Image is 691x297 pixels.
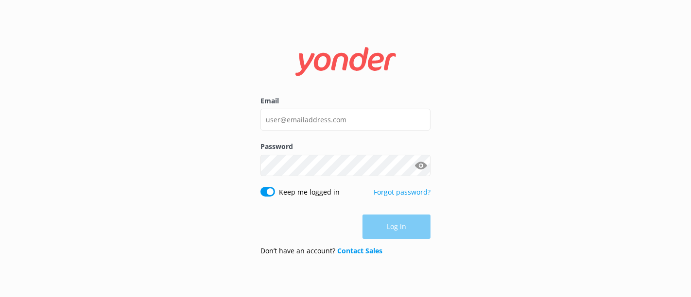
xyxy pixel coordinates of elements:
a: Contact Sales [337,246,382,255]
a: Forgot password? [374,187,431,197]
input: user@emailaddress.com [260,109,431,131]
p: Don’t have an account? [260,246,382,256]
label: Email [260,96,431,106]
label: Keep me logged in [279,187,340,198]
button: Show password [411,156,431,175]
label: Password [260,141,431,152]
